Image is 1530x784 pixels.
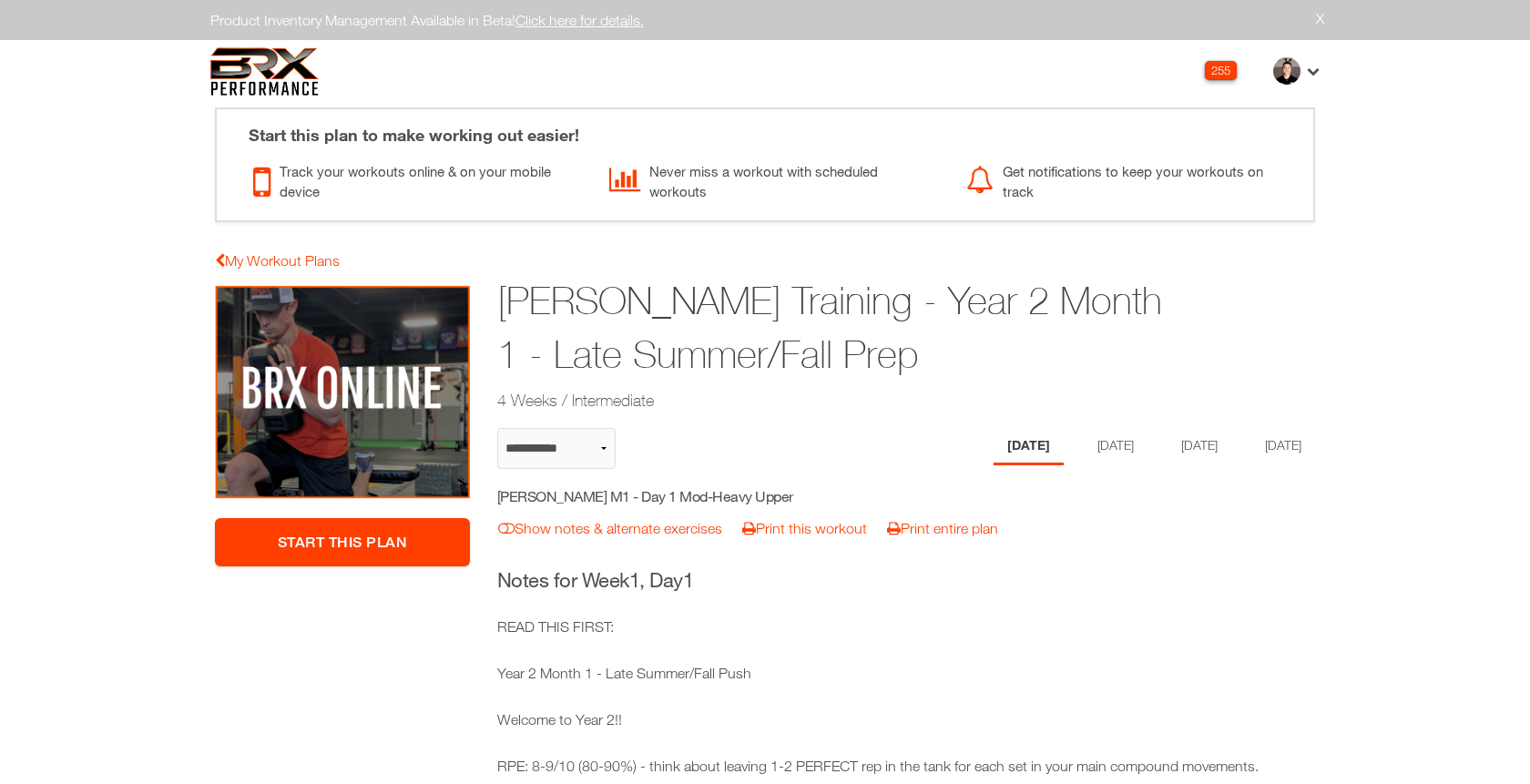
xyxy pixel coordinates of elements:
a: X [1316,9,1324,27]
img: Michael Woodard Training - Year 2 Month 1 - Late Summer/Fall Prep [215,285,470,500]
div: Get notifications to keep your workouts on track [966,157,1295,202]
h3: Notes for Week , Day [497,566,1316,595]
div: Product Inventory Management Available in Beta! [197,9,1333,31]
p: Welcome to Year 2!! [497,710,1316,729]
img: 6f7da32581c89ca25d665dc3aae533e4f14fe3ef_original.svg [210,47,319,96]
h2: 4 Weeks / Intermediate [497,389,1175,412]
p: Year 2 Month 1 - Late Summer/Fall Push [497,664,1316,683]
span: 1 [629,568,640,592]
div: Start this plan to make working out easier! [230,109,1300,148]
a: Print this workout [742,520,867,536]
li: Day 1 [994,428,1064,465]
p: READ THIS FIRST: [497,617,1316,636]
li: Day 3 [1168,428,1231,465]
a: Click here for details. [515,12,644,28]
a: My Workout Plans [215,252,340,269]
div: Never miss a workout with scheduled workouts [609,157,938,202]
span: 1 [683,568,694,592]
li: Day 2 [1084,428,1147,465]
p: RPE: 8-9/10 (80-90%) - think about leaving 1-2 PERFECT rep in the tank for each set in your main ... [497,757,1316,776]
a: Show notes & alternate exercises [498,520,722,536]
h1: [PERSON_NAME] Training - Year 2 Month 1 - Late Summer/Fall Prep [497,274,1175,382]
img: thumb.jpg [1273,57,1300,85]
h5: [PERSON_NAME] M1 - Day 1 Mod-Heavy Upper [497,486,822,506]
li: Day 4 [1251,428,1315,465]
div: Track your workouts online & on your mobile device [253,157,582,202]
a: Print entire plan [887,520,998,536]
div: 255 [1205,61,1237,80]
a: Start This Plan [215,518,470,566]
